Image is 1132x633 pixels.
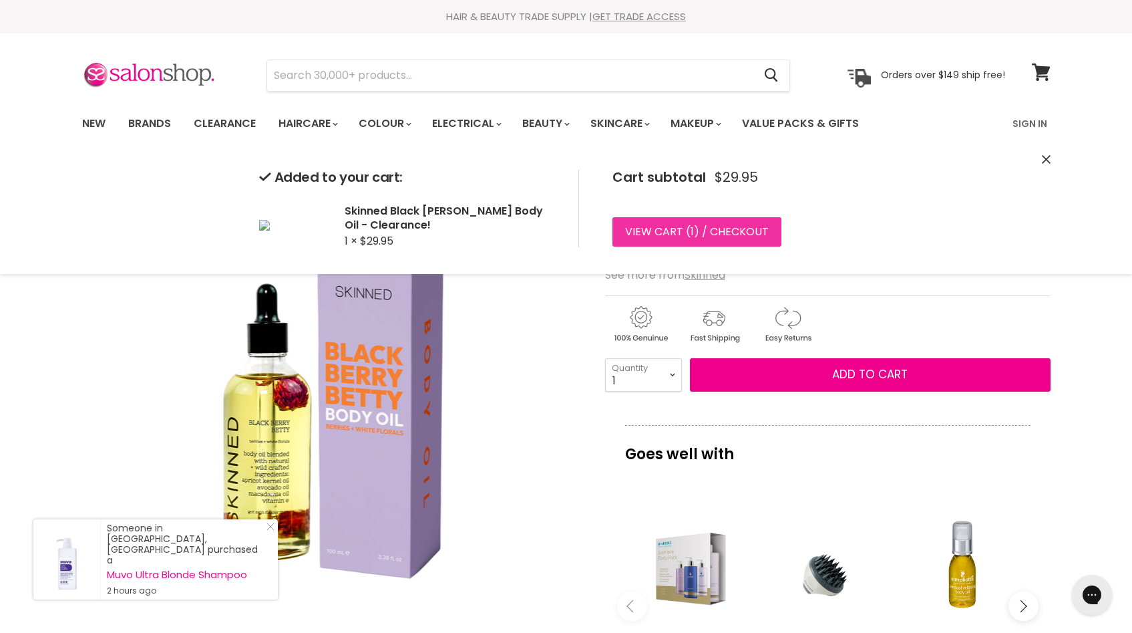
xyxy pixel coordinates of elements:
[107,523,264,596] div: Someone in [GEOGRAPHIC_DATA], [GEOGRAPHIC_DATA] purchased a
[661,110,729,138] a: Makeup
[1004,110,1055,138] a: Sign In
[268,110,346,138] a: Haircare
[259,170,557,185] h2: Added to your cart:
[360,233,393,249] span: $29.95
[261,523,274,536] a: Close Notification
[1065,570,1119,620] iframe: Gorgias live chat messenger
[345,204,557,232] h2: Skinned Black [PERSON_NAME] Body Oil - Clearance!
[605,304,676,345] img: genuine.gif
[107,569,264,580] a: Muvo Ultra Blonde Shampoo
[832,366,908,382] span: Add to cart
[691,224,694,239] span: 1
[1042,153,1051,167] button: Close
[732,110,869,138] a: Value Packs & Gifts
[679,304,749,345] img: shipping.gif
[345,233,357,249] span: 1 ×
[72,110,116,138] a: New
[65,10,1067,23] div: HAIR & BEAUTY TRADE SUPPLY |
[267,60,754,91] input: Search
[690,358,1051,392] button: Add to cart
[512,110,578,138] a: Beauty
[184,110,266,138] a: Clearance
[752,304,823,345] img: returns.gif
[605,358,682,392] select: Quantity
[349,110,419,138] a: Colour
[259,220,270,231] img: Skinned Black Berry Betty Body Oil - Clearance!
[580,110,658,138] a: Skincare
[118,110,181,138] a: Brands
[612,217,781,247] a: View cart (1) / Checkout
[33,519,100,600] a: Visit product page
[754,60,789,91] button: Search
[715,170,758,185] span: $29.95
[592,9,686,23] a: GET TRADE ACCESS
[65,104,1067,143] nav: Main
[625,425,1030,469] p: Goes well with
[881,69,1005,81] p: Orders over $149 ship free!
[605,267,725,283] span: See more from
[612,168,706,186] span: Cart subtotal
[422,110,510,138] a: Electrical
[685,267,725,283] a: Skinned
[72,104,937,143] ul: Main menu
[107,586,264,596] small: 2 hours ago
[266,523,274,531] svg: Close Icon
[266,59,790,92] form: Product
